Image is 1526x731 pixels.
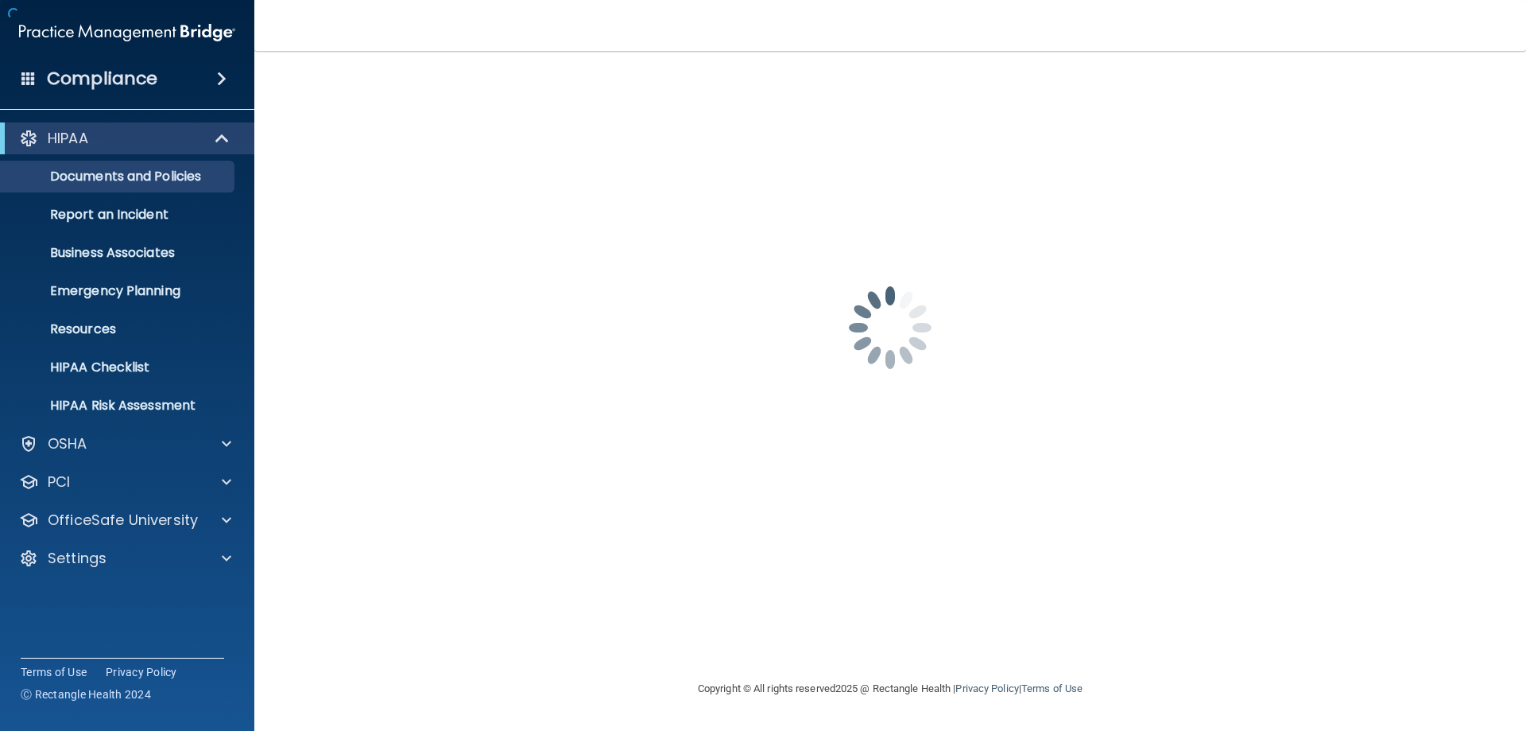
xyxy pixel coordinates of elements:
[10,283,227,299] p: Emergency Planning
[48,472,70,492] p: PCI
[48,129,88,148] p: HIPAA
[48,434,87,453] p: OSHA
[811,248,970,407] img: spinner.e123f6fc.gif
[19,17,235,49] img: PMB logo
[19,472,231,492] a: PCI
[21,686,151,702] span: Ⓒ Rectangle Health 2024
[10,398,227,414] p: HIPAA Risk Assessment
[19,511,231,530] a: OfficeSafe University
[19,434,231,453] a: OSHA
[10,360,227,375] p: HIPAA Checklist
[48,549,107,568] p: Settings
[47,68,157,90] h4: Compliance
[10,321,227,337] p: Resources
[10,207,227,223] p: Report an Incident
[21,664,87,680] a: Terms of Use
[1021,682,1083,694] a: Terms of Use
[600,663,1180,714] div: Copyright © All rights reserved 2025 @ Rectangle Health | |
[106,664,177,680] a: Privacy Policy
[10,169,227,185] p: Documents and Policies
[19,129,230,148] a: HIPAA
[955,682,1018,694] a: Privacy Policy
[48,511,198,530] p: OfficeSafe University
[19,549,231,568] a: Settings
[10,245,227,261] p: Business Associates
